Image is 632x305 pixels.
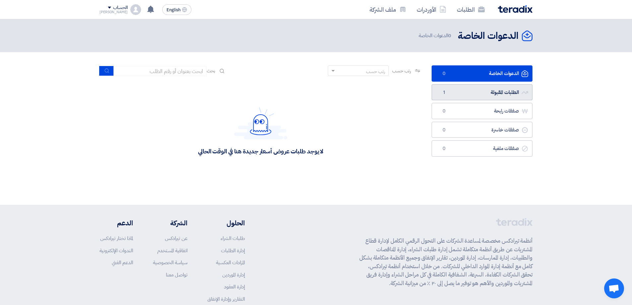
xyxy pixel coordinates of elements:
[392,67,411,74] span: رتب حسب
[100,247,133,254] a: الندوات الإلكترونية
[419,32,453,39] span: الدعوات الخاصة
[100,218,133,228] li: الدعم
[112,259,133,266] a: الدعم الفني
[440,127,448,133] span: 0
[432,65,532,82] a: الدعوات الخاصة0
[165,235,187,242] a: عن تيرادكس
[234,107,287,139] img: Hello
[604,278,624,298] a: Open chat
[162,4,191,15] button: English
[432,122,532,138] a: صفقات خاسرة0
[221,235,245,242] a: طلبات الشراء
[432,103,532,119] a: صفقات رابحة0
[100,10,128,14] div: [PERSON_NAME]
[224,283,245,290] a: إدارة العقود
[153,218,187,228] li: الشركة
[222,271,245,278] a: إدارة الموردين
[114,66,207,76] input: ابحث بعنوان أو رقم الطلب
[364,2,411,17] a: ملف الشركة
[359,237,532,287] p: أنظمة تيرادكس مخصصة لمساعدة الشركات على التحول الرقمي الكامل لإدارة قطاع المشتريات عن طريق أنظمة ...
[166,271,187,278] a: تواصل معنا
[153,259,187,266] a: سياسة الخصوصية
[221,247,245,254] a: إدارة الطلبات
[448,32,451,39] span: 0
[100,235,133,242] a: لماذا تختار تيرادكس
[440,145,448,152] span: 0
[113,5,127,11] div: الحساب
[452,2,490,17] a: الطلبات
[216,259,245,266] a: المزادات العكسية
[198,147,323,155] div: لا يوجد طلبات عروض أسعار جديدة هنا في الوقت الحالي
[440,108,448,114] span: 0
[432,84,532,101] a: الطلبات المقبولة1
[207,67,215,74] span: بحث
[411,2,452,17] a: الأوردرات
[157,247,187,254] a: اتفاقية المستخدم
[366,68,385,75] div: رتب حسب
[440,70,448,77] span: 0
[458,30,519,42] h2: الدعوات الخاصة
[498,5,532,13] img: Teradix logo
[207,218,245,228] li: الحلول
[432,140,532,157] a: صفقات ملغية0
[130,4,141,15] img: profile_test.png
[207,295,245,303] a: التقارير وإدارة الإنفاق
[167,8,180,12] span: English
[440,89,448,96] span: 1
